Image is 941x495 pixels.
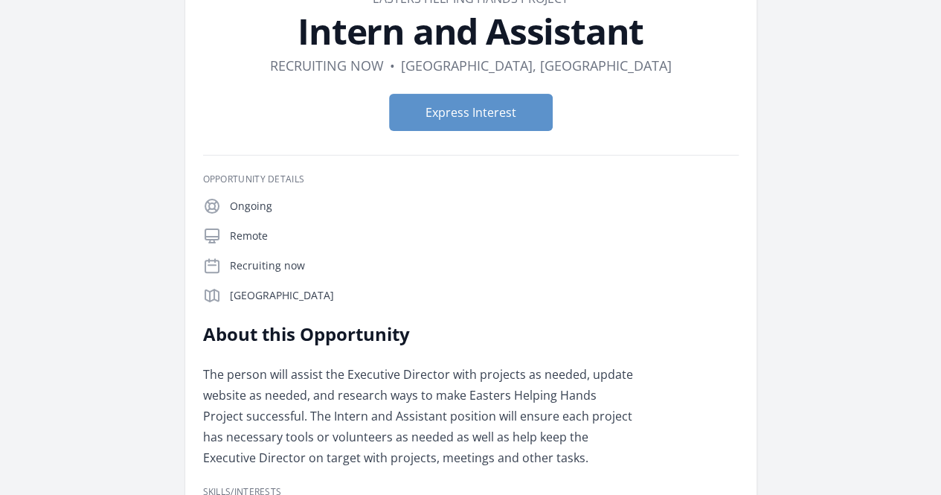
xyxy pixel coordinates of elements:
h3: Opportunity Details [203,173,739,185]
p: Remote [230,229,739,243]
p: Recruiting now [230,258,739,273]
p: Ongoing [230,199,739,214]
p: The person will assist the Executive Director with projects as needed, update website as needed, ... [203,364,638,468]
div: • [390,55,395,76]
dd: [GEOGRAPHIC_DATA], [GEOGRAPHIC_DATA] [401,55,672,76]
p: [GEOGRAPHIC_DATA] [230,288,739,303]
button: Express Interest [389,94,553,131]
h1: Intern and Assistant [203,13,739,49]
h2: About this Opportunity [203,322,638,346]
dd: Recruiting now [270,55,384,76]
